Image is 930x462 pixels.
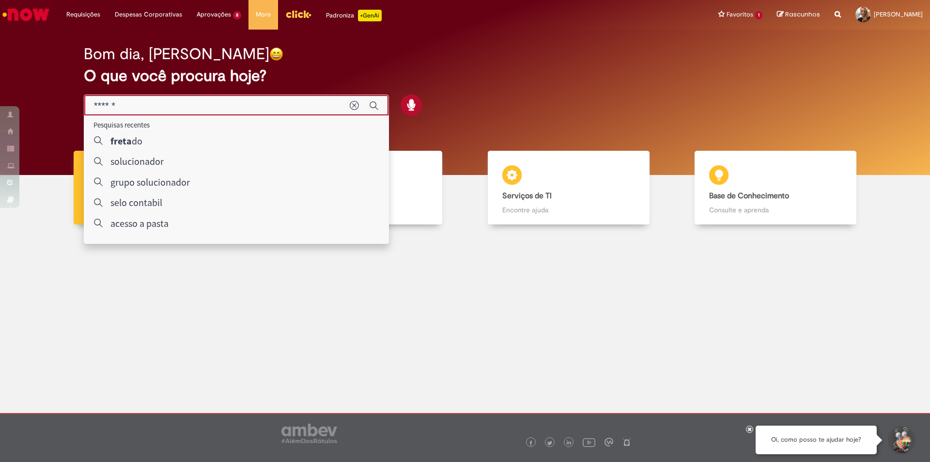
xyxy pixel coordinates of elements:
[115,10,182,19] span: Despesas Corporativas
[756,426,877,454] div: Oi, como posso te ajudar hoje?
[709,205,842,215] p: Consulte e aprenda
[281,424,337,443] img: logo_footer_ambev_rotulo_gray.png
[874,10,923,18] span: [PERSON_NAME]
[256,10,271,19] span: More
[622,438,631,446] img: logo_footer_naosei.png
[326,10,382,21] div: Padroniza
[547,441,552,446] img: logo_footer_twitter.png
[777,10,820,19] a: Rascunhos
[755,11,762,19] span: 1
[465,151,672,225] a: Serviços de TI Encontre ajuda
[502,205,635,215] p: Encontre ajuda
[886,426,915,455] button: Iniciar Conversa de Suporte
[233,11,241,19] span: 8
[604,438,613,446] img: logo_footer_workplace.png
[197,10,231,19] span: Aprovações
[528,441,533,446] img: logo_footer_facebook.png
[358,10,382,21] p: +GenAi
[51,151,258,225] a: Tirar dúvidas Tirar dúvidas com Lupi Assist e Gen Ai
[285,7,311,21] img: click_logo_yellow_360x200.png
[567,440,572,446] img: logo_footer_linkedin.png
[1,5,51,24] img: ServiceNow
[502,191,552,201] b: Serviços de TI
[269,47,283,61] img: happy-face.png
[727,10,753,19] span: Favoritos
[583,436,595,448] img: logo_footer_youtube.png
[709,191,789,201] b: Base de Conhecimento
[66,10,100,19] span: Requisições
[672,151,880,225] a: Base de Conhecimento Consulte e aprenda
[785,10,820,19] span: Rascunhos
[84,67,847,84] h2: O que você procura hoje?
[84,46,269,63] h2: Bom dia, [PERSON_NAME]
